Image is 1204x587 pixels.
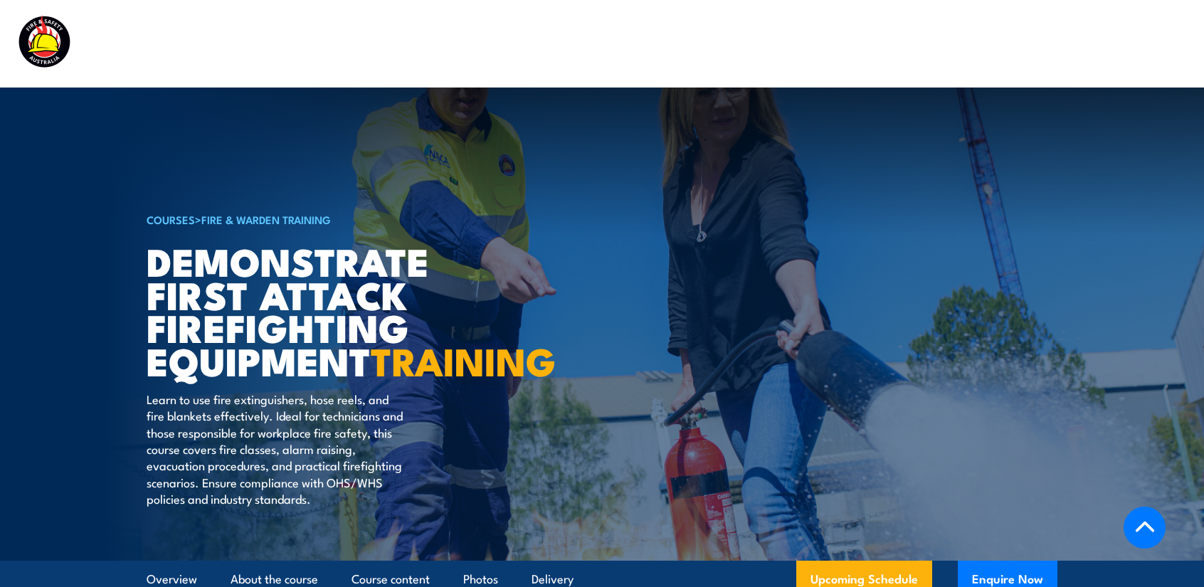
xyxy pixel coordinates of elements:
[371,330,556,389] strong: TRAINING
[834,25,887,63] a: About Us
[431,25,476,63] a: Courses
[147,211,195,227] a: COURSES
[633,25,803,63] a: Emergency Response Services
[981,25,1061,63] a: Learner Portal
[1092,25,1137,63] a: Contact
[147,244,498,377] h1: Demonstrate First Attack Firefighting Equipment
[507,25,602,63] a: Course Calendar
[147,391,406,507] p: Learn to use fire extinguishers, hose reels, and fire blankets effectively. Ideal for technicians...
[201,211,331,227] a: Fire & Warden Training
[918,25,949,63] a: News
[147,211,498,228] h6: >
